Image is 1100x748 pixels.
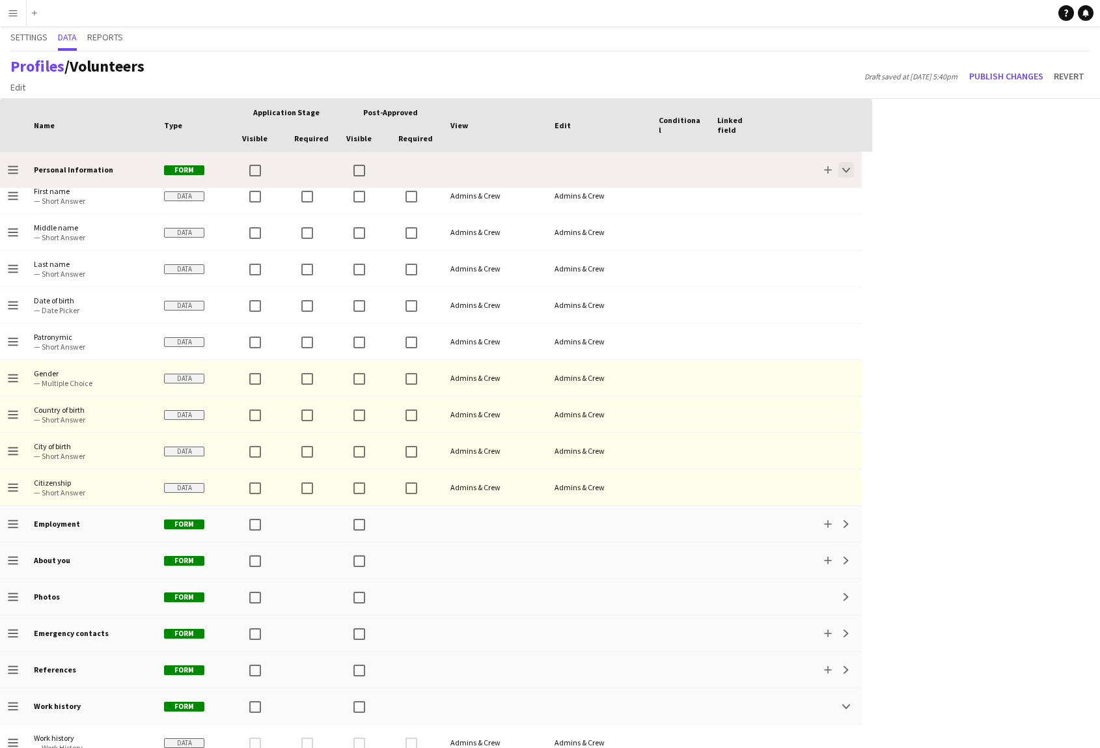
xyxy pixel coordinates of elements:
[164,738,204,748] span: Data
[34,305,148,315] span: — Date Picker
[164,191,204,201] span: Data
[34,186,148,196] span: First name
[34,405,148,415] span: Country of birth
[443,469,547,505] div: Admins & Crew
[164,165,204,175] span: Form
[450,120,468,130] span: View
[547,433,651,469] div: Admins & Crew
[34,296,148,305] span: Date of birth
[10,56,64,76] a: Profiles
[547,178,651,214] div: Admins & Crew
[964,66,1049,87] button: Publish changes
[164,374,204,383] span: Data
[398,133,433,143] span: Required
[547,396,651,432] div: Admins & Crew
[443,214,547,250] div: Admins & Crew
[443,287,547,323] div: Admins & Crew
[34,120,55,130] span: Name
[717,115,760,135] span: Linked field
[443,251,547,286] div: Admins & Crew
[34,733,148,743] span: Work history
[164,301,204,311] span: Data
[164,337,204,347] span: Data
[164,120,182,130] span: Type
[547,360,651,396] div: Admins & Crew
[164,592,204,602] span: Form
[555,120,571,130] span: Edit
[34,519,80,529] b: Employment
[164,483,204,493] span: Data
[443,433,547,469] div: Admins & Crew
[294,133,329,143] span: Required
[547,324,651,359] div: Admins & Crew
[242,133,268,143] span: Visible
[34,628,109,638] b: Emergency contacts
[34,701,81,711] b: Work history
[10,57,144,76] h1: /
[164,410,204,420] span: Data
[34,165,113,174] b: Personal Information
[34,269,148,279] span: — Short Answer
[10,81,25,93] span: Edit
[164,264,204,274] span: Data
[858,72,964,81] span: Draft saved at [DATE] 5:40pm
[34,259,148,269] span: Last name
[34,196,148,206] span: — Short Answer
[34,451,148,461] span: — Short Answer
[34,332,148,342] span: Patronymic
[34,368,148,378] span: Gender
[547,469,651,505] div: Admins & Crew
[164,519,204,529] span: Form
[547,214,651,250] div: Admins & Crew
[34,232,148,242] span: — Short Answer
[443,360,547,396] div: Admins & Crew
[70,56,144,76] span: Volunteers
[363,107,418,117] span: Post-Approved
[164,665,204,675] span: Form
[87,33,123,42] span: Reports
[10,33,48,42] span: Settings
[547,251,651,286] div: Admins & Crew
[34,415,148,424] span: — Short Answer
[34,342,148,352] span: — Short Answer
[164,629,204,639] span: Form
[346,133,372,143] span: Visible
[34,592,60,602] b: Photos
[34,478,148,488] span: Citizenship
[164,447,204,456] span: Data
[34,441,148,451] span: City of birth
[34,378,148,388] span: — Multiple Choice
[164,228,204,238] span: Data
[164,556,204,566] span: Form
[58,33,77,42] span: Data
[5,79,31,96] a: Edit
[1049,66,1090,87] button: Revert
[443,324,547,359] div: Admins & Crew
[164,702,204,712] span: Form
[547,287,651,323] div: Admins & Crew
[659,115,702,135] span: Conditional
[253,107,320,117] span: Application stage
[443,178,547,214] div: Admins & Crew
[34,223,148,232] span: Middle name
[34,488,148,497] span: — Short Answer
[34,555,70,565] b: About you
[443,396,547,432] div: Admins & Crew
[34,665,76,674] b: References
